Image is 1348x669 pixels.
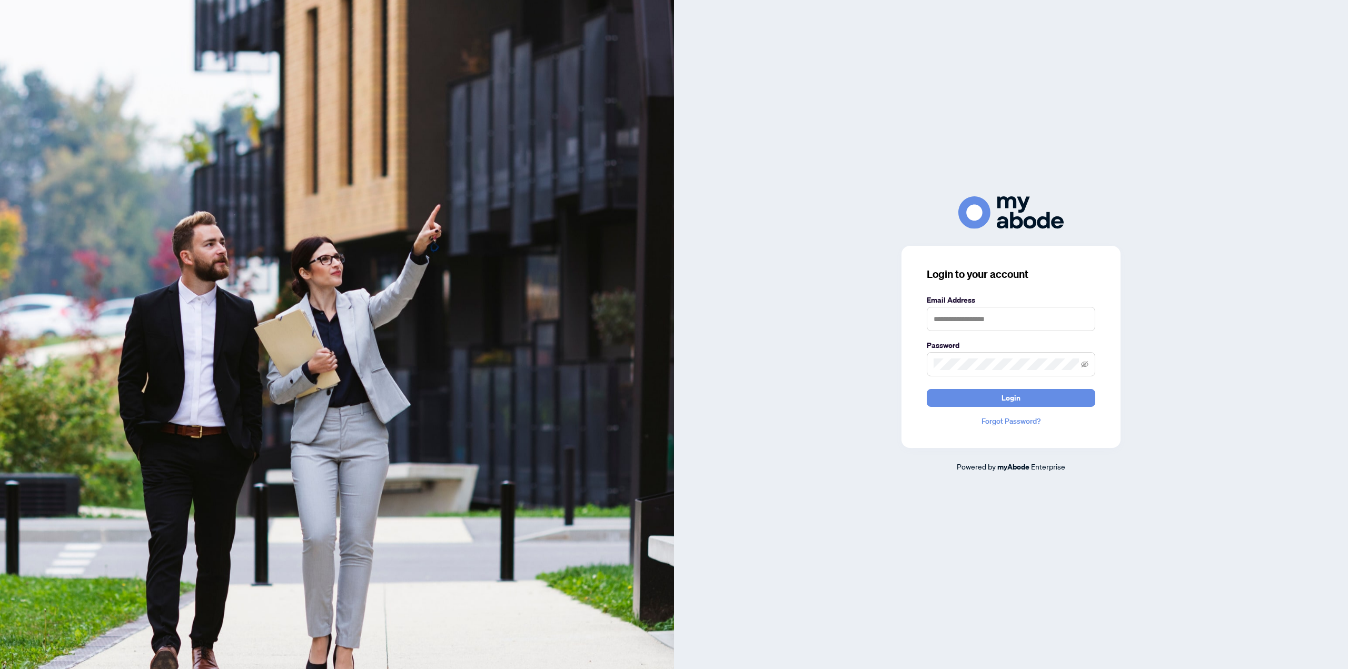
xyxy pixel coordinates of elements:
a: myAbode [997,461,1029,473]
span: Powered by [957,462,996,471]
span: Login [1002,390,1020,406]
button: Login [927,389,1095,407]
h3: Login to your account [927,267,1095,282]
span: Enterprise [1031,462,1065,471]
label: Email Address [927,294,1095,306]
a: Forgot Password? [927,415,1095,427]
label: Password [927,340,1095,351]
span: eye-invisible [1081,361,1088,368]
img: ma-logo [958,196,1064,228]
